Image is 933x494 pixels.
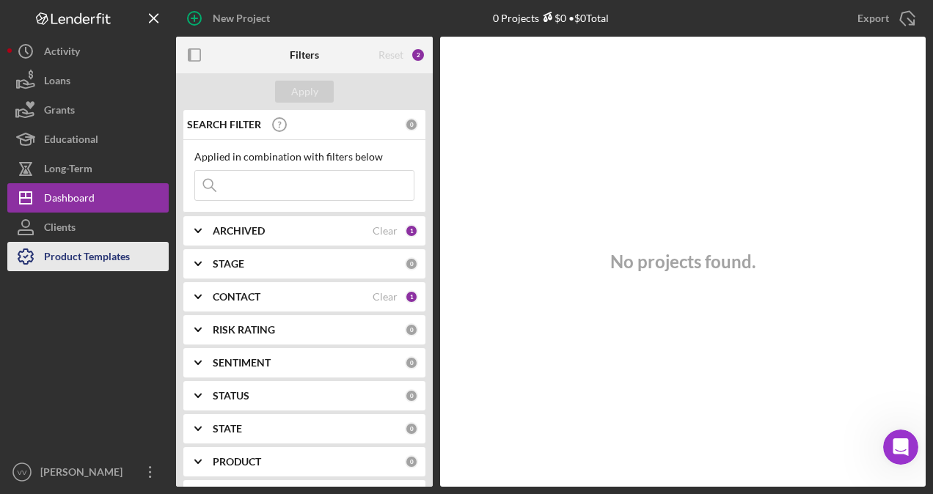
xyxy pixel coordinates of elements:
div: 0 [405,323,418,336]
button: Product Templates [7,242,169,271]
text: VV [18,468,27,476]
button: New Project [176,4,285,33]
div: Clients [44,213,76,246]
div: Loans [44,66,70,99]
div: Clear [373,225,398,237]
div: 0 [405,389,418,402]
div: Product Templates [44,242,130,275]
b: STAGE [213,258,244,270]
button: Grants [7,95,169,125]
div: Long-Term [44,154,92,187]
div: 0 [405,118,418,131]
div: $0 [539,12,566,24]
button: Dashboard [7,183,169,213]
div: Grants [44,95,75,128]
button: Long-Term [7,154,169,183]
div: 0 [405,257,418,270]
b: CONTACT [213,291,260,303]
div: 2 [411,48,425,62]
b: STATUS [213,390,249,402]
div: 1 [405,290,418,303]
div: [PERSON_NAME] [37,457,132,490]
button: Loans [7,66,169,95]
button: VV[PERSON_NAME] [7,457,169,487]
div: Applied in combination with filters below [194,151,414,163]
b: RISK RATING [213,324,275,336]
b: SENTIMENT [213,357,271,369]
div: Dashboard [44,183,95,216]
div: 0 [405,422,418,435]
div: 0 [405,455,418,468]
b: SEARCH FILTER [187,119,261,130]
b: Filters [290,49,319,61]
iframe: Intercom live chat [883,430,918,465]
div: Clear [373,291,398,303]
div: Activity [44,37,80,70]
div: Export [857,4,889,33]
div: Educational [44,125,98,158]
button: Activity [7,37,169,66]
div: 0 [405,356,418,369]
h3: No projects found. [610,251,755,272]
div: Apply [291,81,318,103]
b: ARCHIVED [213,225,265,237]
button: Educational [7,125,169,154]
b: PRODUCT [213,456,261,468]
button: Export [843,4,926,33]
div: Reset [378,49,403,61]
div: New Project [213,4,270,33]
div: 0 Projects • $0 Total [493,12,609,24]
b: STATE [213,423,242,435]
div: 1 [405,224,418,237]
button: Apply [275,81,334,103]
button: Clients [7,213,169,242]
